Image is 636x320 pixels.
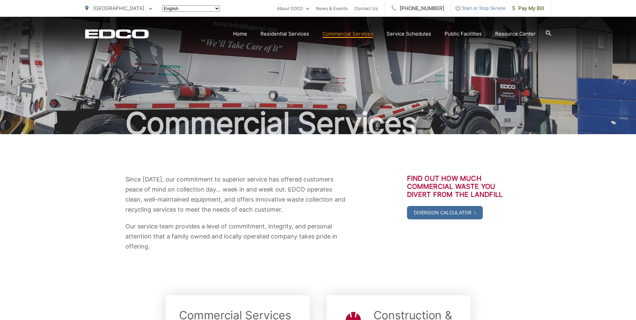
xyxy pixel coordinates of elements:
[354,4,378,12] a: Contact Us
[407,174,511,199] h3: Find out how much commercial waste you divert from the landfill
[85,107,551,140] h1: Commercial Services
[387,30,431,38] a: Service Schedules
[495,30,536,38] a: Resource Center
[316,4,348,12] a: News & Events
[323,30,373,38] a: Commercial Services
[125,221,350,252] p: Our service team provides a level of commitment, integrity, and personal attention that a family ...
[512,4,544,12] span: Pay My Bill
[93,5,144,11] span: [GEOGRAPHIC_DATA]
[233,30,247,38] a: Home
[261,30,309,38] a: Residential Services
[85,29,149,39] a: EDCD logo. Return to the homepage.
[162,5,220,12] select: Select a language
[407,206,483,219] a: Diversion Calculator
[125,174,350,215] p: Since [DATE], our commitment to superior service has offered customers peace of mind on collectio...
[445,30,482,38] a: Public Facilities
[277,4,309,12] a: About EDCO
